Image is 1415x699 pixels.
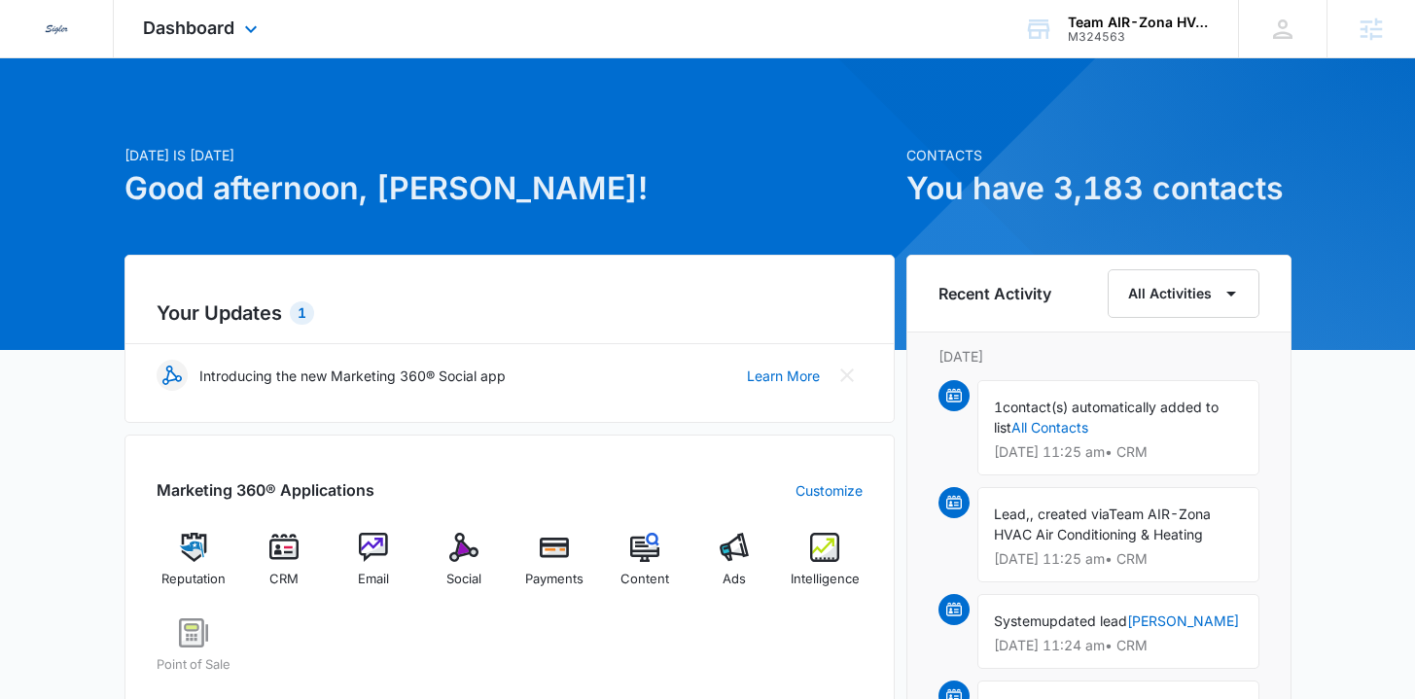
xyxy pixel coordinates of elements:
[1030,506,1109,522] span: , created via
[994,399,1003,415] span: 1
[157,478,374,502] h2: Marketing 360® Applications
[1042,612,1127,629] span: updated lead
[269,570,299,589] span: CRM
[697,533,772,603] a: Ads
[906,145,1291,165] p: Contacts
[1011,419,1088,436] a: All Contacts
[161,570,226,589] span: Reputation
[143,17,234,38] span: Dashboard
[796,480,863,501] a: Customize
[994,506,1030,522] span: Lead,
[831,360,863,391] button: Close
[1068,15,1210,30] div: account name
[620,570,669,589] span: Content
[427,533,502,603] a: Social
[157,533,231,603] a: Reputation
[607,533,682,603] a: Content
[358,570,389,589] span: Email
[994,612,1042,629] span: System
[1068,30,1210,44] div: account id
[517,533,592,603] a: Payments
[1108,269,1259,318] button: All Activities
[747,366,820,386] a: Learn More
[906,165,1291,212] h1: You have 3,183 contacts
[446,570,481,589] span: Social
[994,552,1243,566] p: [DATE] 11:25 am • CRM
[938,346,1259,367] p: [DATE]
[994,445,1243,459] p: [DATE] 11:25 am • CRM
[788,533,863,603] a: Intelligence
[938,282,1051,305] h6: Recent Activity
[994,639,1243,652] p: [DATE] 11:24 am • CRM
[525,570,584,589] span: Payments
[199,366,506,386] p: Introducing the new Marketing 360® Social app
[124,145,895,165] p: [DATE] is [DATE]
[157,298,863,328] h2: Your Updates
[157,618,231,688] a: Point of Sale
[290,301,314,325] div: 1
[723,570,746,589] span: Ads
[157,655,230,675] span: Point of Sale
[39,12,74,47] img: Sigler Corporate
[994,399,1219,436] span: contact(s) automatically added to list
[791,570,860,589] span: Intelligence
[124,165,895,212] h1: Good afternoon, [PERSON_NAME]!
[336,533,411,603] a: Email
[1127,612,1239,629] a: [PERSON_NAME]
[246,533,321,603] a: CRM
